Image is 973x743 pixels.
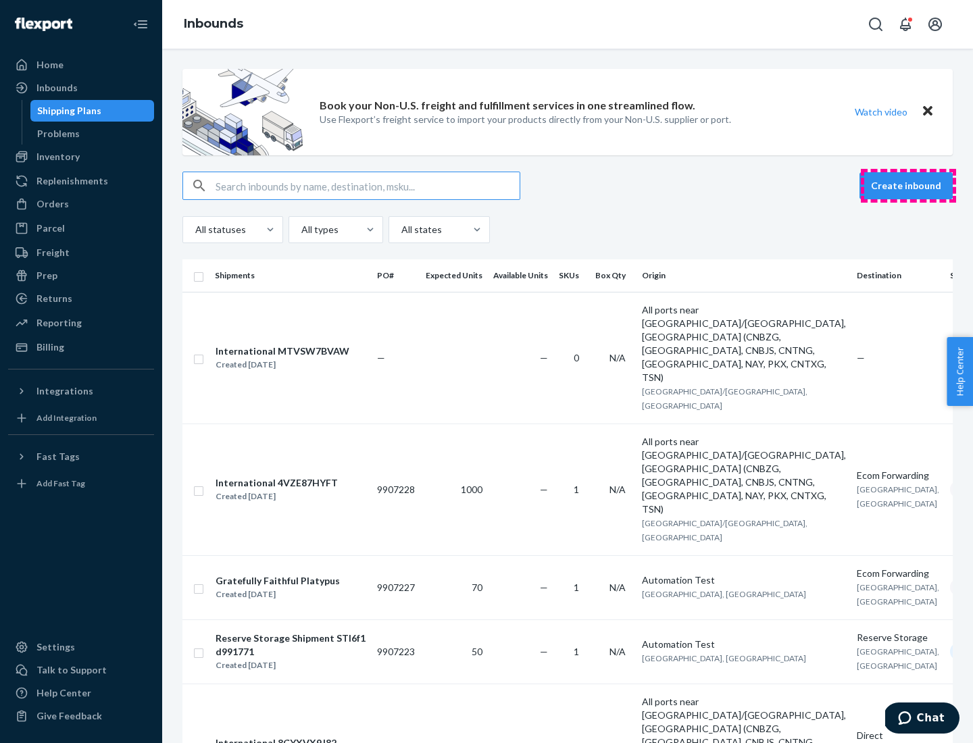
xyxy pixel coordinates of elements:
[851,259,945,292] th: Destination
[609,646,626,657] span: N/A
[8,242,154,263] a: Freight
[540,582,548,593] span: —
[8,170,154,192] a: Replenishments
[857,646,939,671] span: [GEOGRAPHIC_DATA], [GEOGRAPHIC_DATA]
[36,222,65,235] div: Parcel
[8,636,154,658] a: Settings
[400,223,401,236] input: All states
[857,567,939,580] div: Ecom Forwarding
[30,100,155,122] a: Shipping Plans
[862,11,889,38] button: Open Search Box
[36,340,64,354] div: Billing
[885,702,959,736] iframe: Opens a widget where you can chat to one of our agents
[642,435,846,516] div: All ports near [GEOGRAPHIC_DATA]/[GEOGRAPHIC_DATA], [GEOGRAPHIC_DATA] (CNBZG, [GEOGRAPHIC_DATA], ...
[216,358,349,371] div: Created [DATE]
[8,705,154,727] button: Give Feedback
[540,352,548,363] span: —
[216,574,340,588] div: Gratefully Faithful Platypus
[36,269,57,282] div: Prep
[574,484,579,495] span: 1
[37,127,80,140] div: Problems
[642,303,846,384] div: All ports near [GEOGRAPHIC_DATA]/[GEOGRAPHIC_DATA], [GEOGRAPHIC_DATA] (CNBZG, [GEOGRAPHIC_DATA], ...
[36,174,108,188] div: Replenishments
[216,172,520,199] input: Search inbounds by name, destination, msku...
[216,632,366,659] div: Reserve Storage Shipment STI6f1d991771
[8,312,154,334] a: Reporting
[300,223,301,236] input: All types
[216,490,338,503] div: Created [DATE]
[642,573,846,587] div: Automation Test
[36,246,70,259] div: Freight
[637,259,851,292] th: Origin
[8,407,154,429] a: Add Integration
[8,54,154,76] a: Home
[642,589,806,599] span: [GEOGRAPHIC_DATA], [GEOGRAPHIC_DATA]
[857,352,865,363] span: —
[216,659,366,672] div: Created [DATE]
[857,729,939,742] div: Direct
[216,588,340,601] div: Created [DATE]
[8,473,154,494] a: Add Fast Tag
[173,5,254,44] ol: breadcrumbs
[857,582,939,607] span: [GEOGRAPHIC_DATA], [GEOGRAPHIC_DATA]
[372,259,420,292] th: PO#
[8,265,154,286] a: Prep
[472,646,482,657] span: 50
[540,646,548,657] span: —
[36,686,91,700] div: Help Center
[574,646,579,657] span: 1
[36,384,93,398] div: Integrations
[857,469,939,482] div: Ecom Forwarding
[216,476,338,490] div: International 4VZE87HYFT
[472,582,482,593] span: 70
[36,450,80,463] div: Fast Tags
[857,484,939,509] span: [GEOGRAPHIC_DATA], [GEOGRAPHIC_DATA]
[37,104,101,118] div: Shipping Plans
[8,659,154,681] button: Talk to Support
[8,217,154,239] a: Parcel
[216,344,349,358] div: International MTVSW7BVAW
[36,150,80,163] div: Inventory
[420,259,488,292] th: Expected Units
[320,98,695,113] p: Book your Non-U.S. freight and fulfillment services in one streamlined flow.
[553,259,590,292] th: SKUs
[609,582,626,593] span: N/A
[540,484,548,495] span: —
[8,288,154,309] a: Returns
[320,113,731,126] p: Use Flexport’s freight service to import your products directly from your Non-U.S. supplier or port.
[609,484,626,495] span: N/A
[36,316,82,330] div: Reporting
[642,386,807,411] span: [GEOGRAPHIC_DATA]/[GEOGRAPHIC_DATA], [GEOGRAPHIC_DATA]
[30,123,155,145] a: Problems
[36,292,72,305] div: Returns
[36,709,102,723] div: Give Feedback
[15,18,72,31] img: Flexport logo
[36,412,97,424] div: Add Integration
[36,663,107,677] div: Talk to Support
[372,424,420,555] td: 9907228
[857,631,939,644] div: Reserve Storage
[8,336,154,358] a: Billing
[127,11,154,38] button: Close Navigation
[36,81,78,95] div: Inbounds
[36,58,64,72] div: Home
[642,653,806,663] span: [GEOGRAPHIC_DATA], [GEOGRAPHIC_DATA]
[846,102,916,122] button: Watch video
[8,446,154,467] button: Fast Tags
[8,77,154,99] a: Inbounds
[892,11,919,38] button: Open notifications
[461,484,482,495] span: 1000
[574,582,579,593] span: 1
[609,352,626,363] span: N/A
[947,337,973,406] button: Help Center
[377,352,385,363] span: —
[8,146,154,168] a: Inventory
[8,682,154,704] a: Help Center
[919,102,937,122] button: Close
[574,352,579,363] span: 0
[859,172,953,199] button: Create inbound
[36,478,85,489] div: Add Fast Tag
[922,11,949,38] button: Open account menu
